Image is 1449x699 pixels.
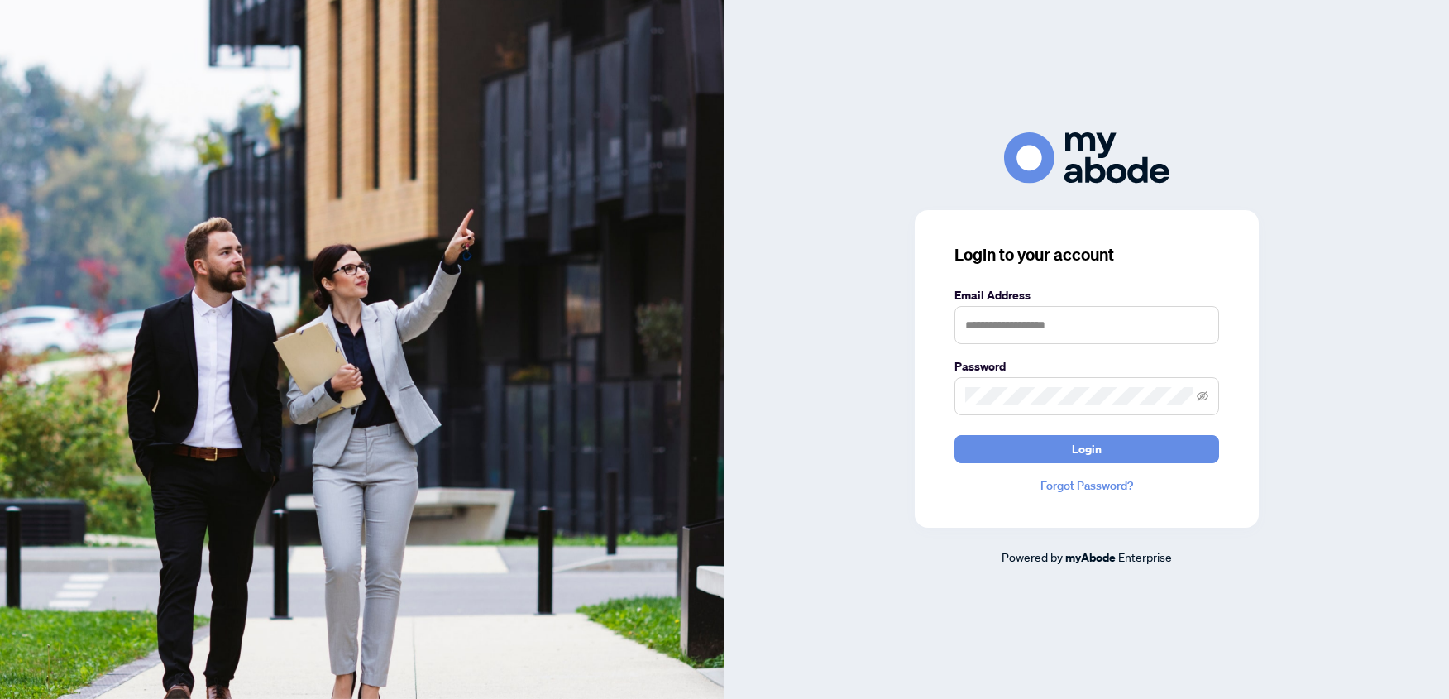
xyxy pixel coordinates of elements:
label: Email Address [954,286,1219,304]
span: Login [1072,436,1102,462]
a: Forgot Password? [954,476,1219,495]
span: Enterprise [1118,549,1172,564]
span: eye-invisible [1197,390,1208,402]
label: Password [954,357,1219,376]
h3: Login to your account [954,243,1219,266]
a: myAbode [1065,548,1116,567]
button: Login [954,435,1219,463]
img: ma-logo [1004,132,1169,183]
span: Powered by [1002,549,1063,564]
